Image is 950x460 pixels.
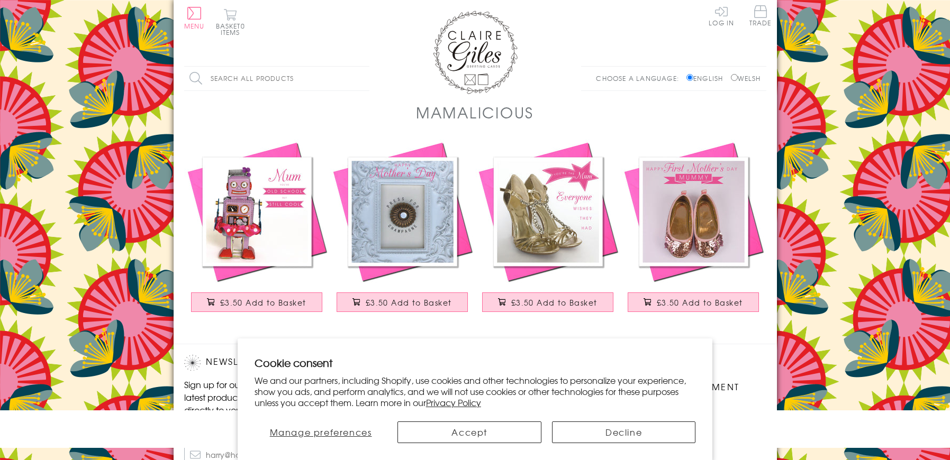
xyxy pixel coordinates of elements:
[216,8,245,35] button: Basket0 items
[220,297,306,308] span: £3.50 Add to Basket
[337,292,468,312] button: £3.50 Add to Basket
[731,73,761,83] label: Welsh
[359,67,369,90] input: Search
[366,297,452,308] span: £3.50 Add to Basket
[749,5,772,28] a: Trade
[552,421,695,443] button: Decline
[221,21,245,37] span: 0 items
[433,11,518,94] img: Claire Giles Greetings Cards
[686,74,693,81] input: English
[184,67,369,90] input: Search all products
[255,375,696,408] p: We and our partners, including Shopify, use cookies and other technologies to personalize your ex...
[184,7,205,29] button: Menu
[184,355,364,371] h2: Newsletter
[482,292,613,312] button: £3.50 Add to Basket
[270,426,372,438] span: Manage preferences
[731,74,738,81] input: Welsh
[184,139,330,284] img: Mother's Day Card, Cute Robot, Old School, Still Cool
[628,292,759,312] button: £3.50 Add to Basket
[621,139,766,284] img: Mother's Day Card, Glitter Shoes, First Mother's Day
[426,396,481,409] a: Privacy Policy
[330,139,475,284] img: Mother's Day Card, Call for Love, Press for Champagne
[191,292,322,312] button: £3.50 Add to Basket
[184,139,330,323] a: Mother's Day Card, Cute Robot, Old School, Still Cool £3.50 Add to Basket
[475,139,621,323] a: Mother's Day Card, Shoes, Mum everyone wishes they had £3.50 Add to Basket
[709,5,734,26] a: Log In
[511,297,598,308] span: £3.50 Add to Basket
[330,139,475,323] a: Mother's Day Card, Call for Love, Press for Champagne £3.50 Add to Basket
[397,421,541,443] button: Accept
[686,73,728,83] label: English
[621,139,766,323] a: Mother's Day Card, Glitter Shoes, First Mother's Day £3.50 Add to Basket
[184,21,205,31] span: Menu
[255,355,696,370] h2: Cookie consent
[475,139,621,284] img: Mother's Day Card, Shoes, Mum everyone wishes they had
[596,73,684,83] p: Choose a language:
[416,102,534,123] h1: Mamalicious
[255,421,387,443] button: Manage preferences
[184,378,364,416] p: Sign up for our newsletter to receive the latest product launches, news and offers directly to yo...
[657,297,743,308] span: £3.50 Add to Basket
[749,5,772,26] span: Trade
